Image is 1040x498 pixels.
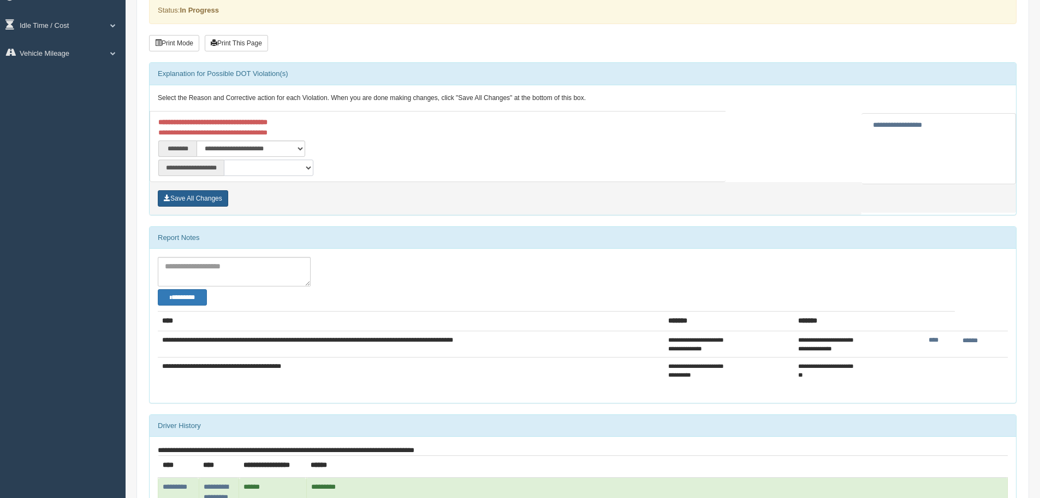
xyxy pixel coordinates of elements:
div: Driver History [150,415,1016,437]
strong: In Progress [180,6,219,14]
button: Change Filter Options [158,289,207,306]
button: Save [158,190,228,207]
button: Print Mode [149,35,199,51]
div: Explanation for Possible DOT Violation(s) [150,63,1016,85]
button: Print This Page [205,35,268,51]
div: Select the Reason and Corrective action for each Violation. When you are done making changes, cli... [150,85,1016,112]
div: Report Notes [150,227,1016,249]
